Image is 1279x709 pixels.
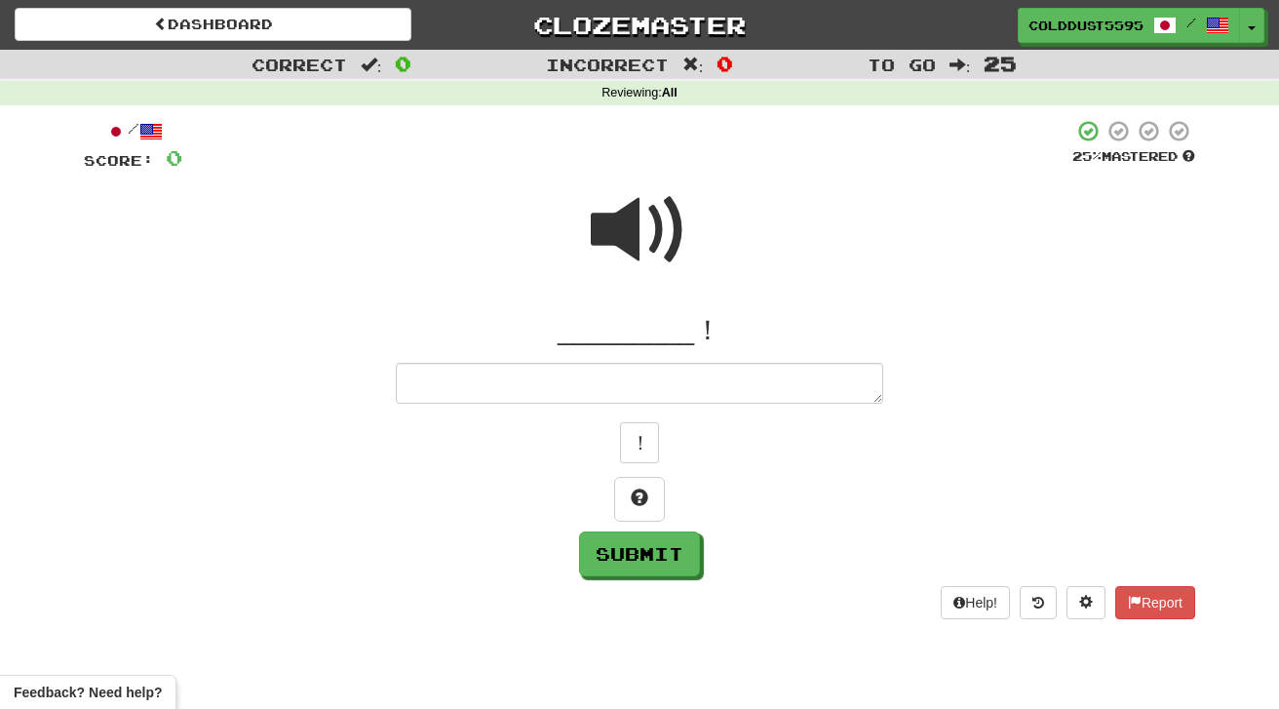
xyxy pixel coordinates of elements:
[84,313,1195,348] div: _________！
[1072,148,1102,164] span: 25 %
[84,152,154,169] span: Score:
[1115,586,1195,619] button: Report
[941,586,1010,619] button: Help!
[441,8,837,42] a: Clozemaster
[15,8,411,41] a: Dashboard
[361,57,382,73] span: :
[84,119,182,143] div: /
[579,532,700,576] button: Submit
[546,55,669,74] span: Incorrect
[868,55,936,74] span: To go
[1020,586,1057,619] button: Round history (alt+y)
[1018,8,1240,43] a: ColdDust5595 /
[14,683,162,702] span: Open feedback widget
[662,86,678,99] strong: All
[252,55,347,74] span: Correct
[166,145,182,170] span: 0
[1028,17,1143,34] span: ColdDust5595
[395,52,411,75] span: 0
[614,477,665,522] button: Hint!
[717,52,733,75] span: 0
[950,57,971,73] span: :
[1072,148,1195,166] div: Mastered
[984,52,1017,75] span: 25
[620,422,659,463] button: ！
[1186,16,1196,29] span: /
[682,57,704,73] span: :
